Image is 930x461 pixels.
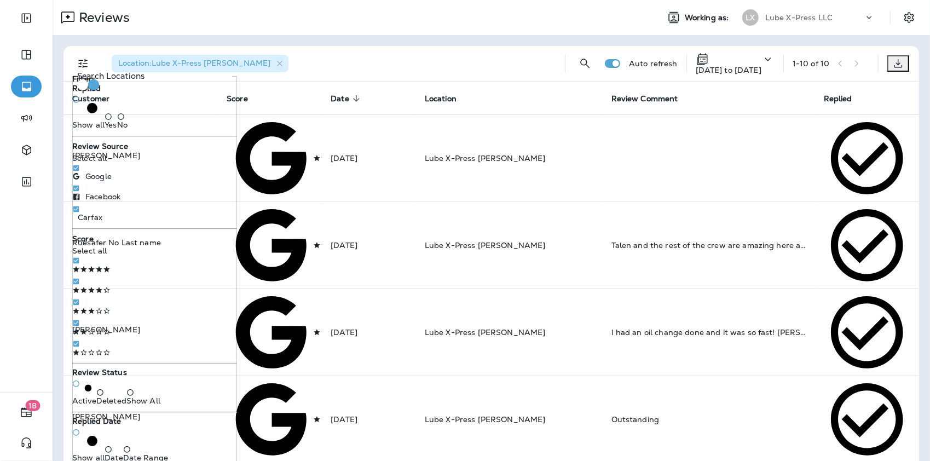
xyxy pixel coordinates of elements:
[425,153,546,163] span: Lube X-Press [PERSON_NAME]
[72,246,237,255] p: Select all
[574,53,596,74] button: Search Reviews
[611,327,806,338] div: I had an oil change done and it was so fast! Angel the manager assisted me with other car related...
[72,53,94,74] button: Filters
[629,59,678,68] p: Auto refresh
[72,285,111,295] span: 4 Stars
[313,239,351,249] span: 5 Stars
[72,74,96,84] span: Filters
[425,327,546,337] span: Lube X-Press [PERSON_NAME]
[765,13,833,22] p: Lube X-Press LLC
[72,154,237,163] p: Select all
[824,94,852,103] span: Replied
[322,201,416,289] td: [DATE]
[611,240,806,251] div: Talen and the rest of the crew are amazing here at LubeXpress. I only come here for my oil and more
[72,141,128,151] span: Review Source
[85,172,112,181] p: Google
[227,94,262,103] span: Score
[227,94,248,103] span: Score
[74,9,130,26] p: Reviews
[72,347,111,357] span: 1 Star
[611,414,806,425] div: Outstanding
[696,66,761,74] p: [DATE] to [DATE]
[126,396,160,406] span: Show All
[72,83,101,93] span: Replied
[117,120,128,130] span: No
[425,94,457,103] span: Location
[313,413,351,423] span: 5 Stars
[72,396,96,406] span: Active
[313,152,351,162] span: 5 Stars
[72,306,111,315] span: 3 Stars
[105,120,117,130] span: Yes
[611,94,692,103] span: Review Comment
[899,8,919,27] button: Settings
[72,326,111,336] span: 2 Stars
[322,289,416,376] td: [DATE]
[112,55,288,72] div: Location:Lube X-Press [PERSON_NAME]
[425,94,471,103] span: Location
[78,213,102,222] p: Carfax
[331,94,363,103] span: Date
[118,58,270,68] span: Location : Lube X-Press [PERSON_NAME]
[85,192,120,201] p: Facebook
[611,94,678,103] span: Review Comment
[824,94,867,103] span: Replied
[425,240,546,250] span: Lube X-Press [PERSON_NAME]
[26,400,41,411] span: 18
[11,401,42,423] button: 18
[685,13,731,22] span: Working as:
[793,59,829,68] div: 1 - 10 of 10
[72,264,111,274] span: 5 Stars
[72,367,127,377] span: Review Status
[425,414,546,424] span: Lube X-Press [PERSON_NAME]
[322,114,416,201] td: [DATE]
[72,120,105,130] span: Show all
[96,396,126,406] span: Deleted
[742,9,759,26] div: LX
[313,326,351,336] span: 5 Stars
[72,416,122,426] span: Replied Date
[72,234,94,244] span: Score
[11,7,42,29] button: Expand Sidebar
[331,94,349,103] span: Date
[887,55,909,72] button: Export as CSV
